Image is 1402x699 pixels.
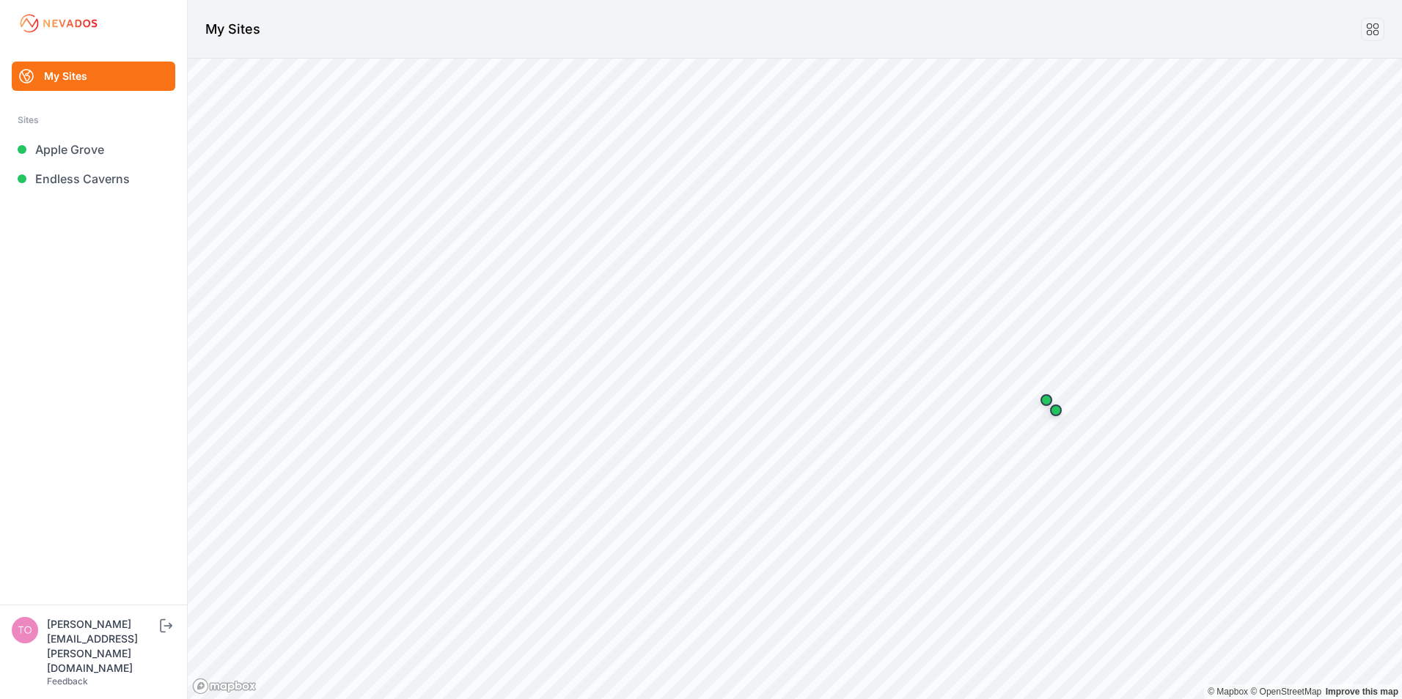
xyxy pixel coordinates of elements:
[12,617,38,643] img: tomasz.barcz@energix-group.com
[18,12,100,35] img: Nevados
[188,59,1402,699] canvas: Map
[12,135,175,164] a: Apple Grove
[1032,385,1061,415] div: Map marker
[18,111,169,129] div: Sites
[1326,687,1398,697] a: Map feedback
[205,19,260,40] h1: My Sites
[47,676,88,687] a: Feedback
[47,617,157,676] div: [PERSON_NAME][EMAIL_ADDRESS][PERSON_NAME][DOMAIN_NAME]
[1208,687,1248,697] a: Mapbox
[12,164,175,193] a: Endless Caverns
[12,62,175,91] a: My Sites
[1250,687,1321,697] a: OpenStreetMap
[192,678,257,695] a: Mapbox logo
